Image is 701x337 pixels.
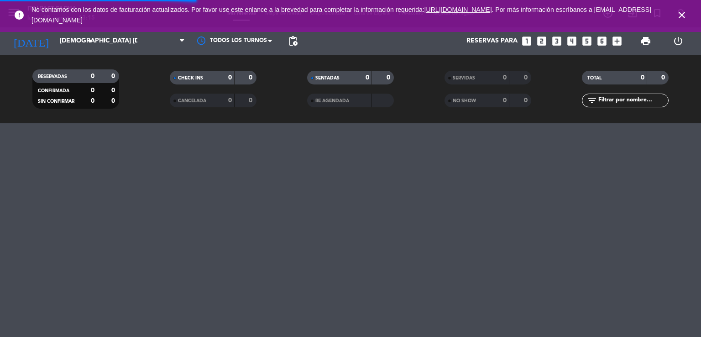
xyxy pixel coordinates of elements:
[228,74,232,81] strong: 0
[662,27,694,55] div: LOG OUT
[91,73,94,79] strong: 0
[178,76,203,80] span: CHECK INS
[586,95,597,106] i: filter_list
[661,74,667,81] strong: 0
[14,10,25,21] i: error
[453,76,475,80] span: SERVIDAS
[7,31,55,51] i: [DATE]
[366,74,369,81] strong: 0
[31,6,651,24] a: . Por más información escríbanos a [EMAIL_ADDRESS][DOMAIN_NAME]
[38,74,67,79] span: RESERVADAS
[611,35,623,47] i: add_box
[249,74,254,81] strong: 0
[228,97,232,104] strong: 0
[38,89,69,93] span: CONFIRMADA
[85,36,96,47] i: arrow_drop_down
[566,35,578,47] i: looks_4
[178,99,206,103] span: CANCELADA
[31,6,651,24] span: No contamos con los datos de facturación actualizados. Por favor use este enlance a la brevedad p...
[424,6,492,13] a: [URL][DOMAIN_NAME]
[581,35,593,47] i: looks_5
[597,95,668,105] input: Filtrar por nombre...
[111,73,117,79] strong: 0
[453,99,476,103] span: NO SHOW
[503,97,507,104] strong: 0
[676,10,687,21] i: close
[587,76,602,80] span: TOTAL
[249,97,254,104] strong: 0
[596,35,608,47] i: looks_6
[288,36,298,47] span: pending_actions
[387,74,392,81] strong: 0
[641,74,644,81] strong: 0
[551,35,563,47] i: looks_3
[91,98,94,104] strong: 0
[91,87,94,94] strong: 0
[466,37,518,45] span: Reservas para
[315,99,349,103] span: RE AGENDADA
[111,98,117,104] strong: 0
[315,76,340,80] span: SENTADAS
[524,97,529,104] strong: 0
[524,74,529,81] strong: 0
[521,35,533,47] i: looks_one
[640,36,651,47] span: print
[503,74,507,81] strong: 0
[38,99,74,104] span: SIN CONFIRMAR
[111,87,117,94] strong: 0
[673,36,684,47] i: power_settings_new
[536,35,548,47] i: looks_two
